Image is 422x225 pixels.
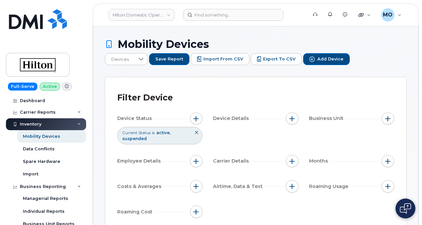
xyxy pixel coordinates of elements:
span: Carrier Details [213,158,251,165]
div: Filter Device [117,89,173,106]
span: Airtime, Data & Text [213,183,265,190]
button: Export to CSV [251,53,302,65]
span: Current Status [122,130,151,135]
span: Device Details [213,115,251,122]
span: Device Status [117,115,154,122]
img: Open chat [400,203,411,214]
span: Costs & Averages [117,183,163,190]
span: Import from CSV [203,56,243,62]
span: Months [309,158,330,165]
span: Roaming Cost [117,208,154,215]
button: Add Device [303,53,350,65]
button: Import from CSV [191,53,249,65]
span: Save Report [155,56,183,62]
button: Save Report [149,53,189,65]
span: Business Unit [309,115,345,122]
span: Devices [105,54,135,65]
span: Mobility Devices [118,38,209,50]
span: Roaming Usage [309,183,350,190]
span: is [152,130,155,135]
span: active [156,130,171,135]
span: Add Device [317,56,343,62]
span: Export to CSV [263,56,295,62]
span: suspended [122,136,147,141]
span: Employee Details [117,158,163,165]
